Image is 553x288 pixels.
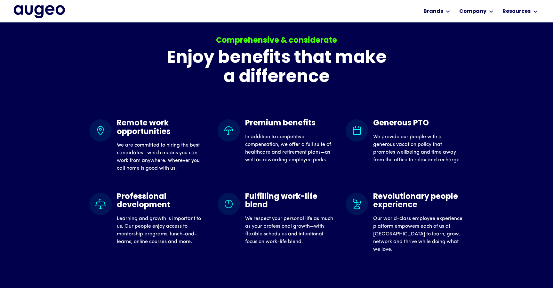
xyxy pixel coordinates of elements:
img: Augeo's full logo in midnight blue. [14,5,65,18]
h4: Revolutionary people experience [373,193,464,210]
h4: Professional development [117,193,207,210]
h4: Fulfilling work-life blend [245,193,336,210]
p: We respect your personal life as much as your professional growth—with flexible schedules and int... [245,215,336,246]
h4: Remote work opportunities [117,119,207,136]
div: Brands [423,8,443,15]
p: We are committed to hiring the best candidates—which means you can work from anywhere. Wherever y... [117,141,207,172]
p: Our world-class employee experience platform empowers each of us at [GEOGRAPHIC_DATA] to learn, g... [373,215,464,253]
h2: Enjoy benefits that make a difference [166,49,387,87]
p: In addition to competitive compensation, we offer a full suite of healthcare and retirement plans... [245,133,336,164]
h4: Generous PTO [373,119,464,128]
p: We provide our people with a generous vacation policy that promotes wellbeing and time away from ... [373,133,464,164]
h4: Premium benefits [245,119,336,128]
p: Learning and growth is important to us. Our people enjoy access to mentorship programs, lunch-and... [117,215,207,246]
a: home [14,5,65,18]
div: Comprehensive & considerate [166,35,387,47]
